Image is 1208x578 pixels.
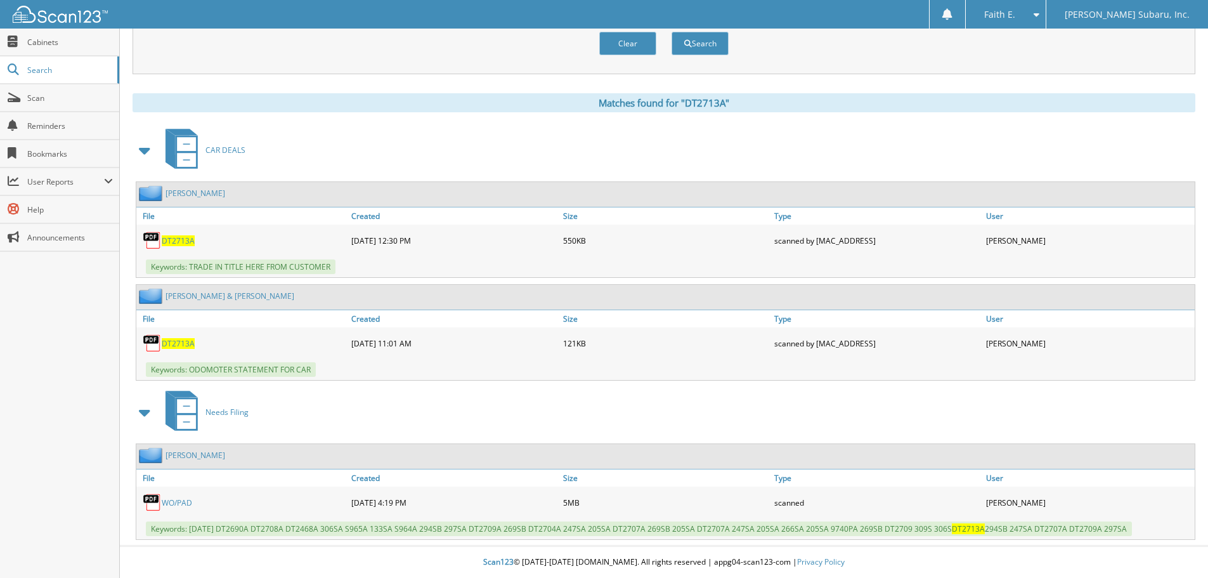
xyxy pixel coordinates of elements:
span: Scan123 [483,556,514,567]
a: WO/PAD [162,497,192,508]
a: File [136,470,348,487]
a: Created [348,470,560,487]
a: Type [771,207,983,225]
div: © [DATE]-[DATE] [DOMAIN_NAME]. All rights reserved | appg04-scan123-com | [120,547,1208,578]
img: folder2.png [139,185,166,201]
img: PDF.png [143,334,162,353]
a: Size [560,310,772,327]
span: Search [27,65,111,76]
a: CAR DEALS [158,125,245,175]
span: Keywords: TRADE IN TITLE HERE FROM CUSTOMER [146,259,335,274]
div: [PERSON_NAME] [983,228,1195,253]
a: File [136,207,348,225]
a: DT2713A [162,338,195,349]
span: Faith E. [984,11,1015,18]
div: scanned [771,490,983,515]
div: [DATE] 12:30 PM [348,228,560,253]
img: PDF.png [143,231,162,250]
span: Cabinets [27,37,113,48]
div: [DATE] 11:01 AM [348,331,560,356]
a: Privacy Policy [797,556,845,567]
span: CAR DEALS [205,145,245,155]
div: [PERSON_NAME] [983,490,1195,515]
a: Created [348,310,560,327]
a: File [136,310,348,327]
a: Type [771,310,983,327]
div: 5MB [560,490,772,515]
span: [PERSON_NAME] Subaru, Inc. [1065,11,1190,18]
div: scanned by [MAC_ADDRESS] [771,331,983,356]
div: [DATE] 4:19 PM [348,490,560,515]
span: Announcements [27,232,113,243]
a: DT2713A [162,235,195,246]
button: Clear [599,32,656,55]
div: 121KB [560,331,772,356]
a: Created [348,207,560,225]
div: Matches found for "DT2713A" [133,93,1195,112]
a: User [983,207,1195,225]
a: User [983,310,1195,327]
span: Needs Filing [205,407,249,417]
span: Help [27,204,113,215]
a: Needs Filing [158,387,249,437]
img: folder2.png [139,447,166,463]
span: Keywords: [DATE] DT2690A DT2708A DT2468A 306SA S965A 133SA S964A 294SB 297SA DT2709A 269SB DT2704... [146,522,1132,536]
a: [PERSON_NAME] & [PERSON_NAME] [166,291,294,301]
span: Keywords: ODOMOTER STATEMENT FOR CAR [146,362,316,377]
span: DT2713A [952,523,985,534]
span: User Reports [27,176,104,187]
a: Size [560,470,772,487]
a: User [983,470,1195,487]
span: Bookmarks [27,148,113,159]
a: [PERSON_NAME] [166,450,225,461]
button: Search [672,32,729,55]
div: [PERSON_NAME] [983,331,1195,356]
div: 550KB [560,228,772,253]
a: [PERSON_NAME] [166,188,225,199]
iframe: Chat Widget [1145,517,1208,578]
img: scan123-logo-white.svg [13,6,108,23]
span: Scan [27,93,113,103]
div: scanned by [MAC_ADDRESS] [771,228,983,253]
img: folder2.png [139,288,166,304]
img: PDF.png [143,493,162,512]
a: Type [771,470,983,487]
span: Reminders [27,121,113,131]
a: Size [560,207,772,225]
